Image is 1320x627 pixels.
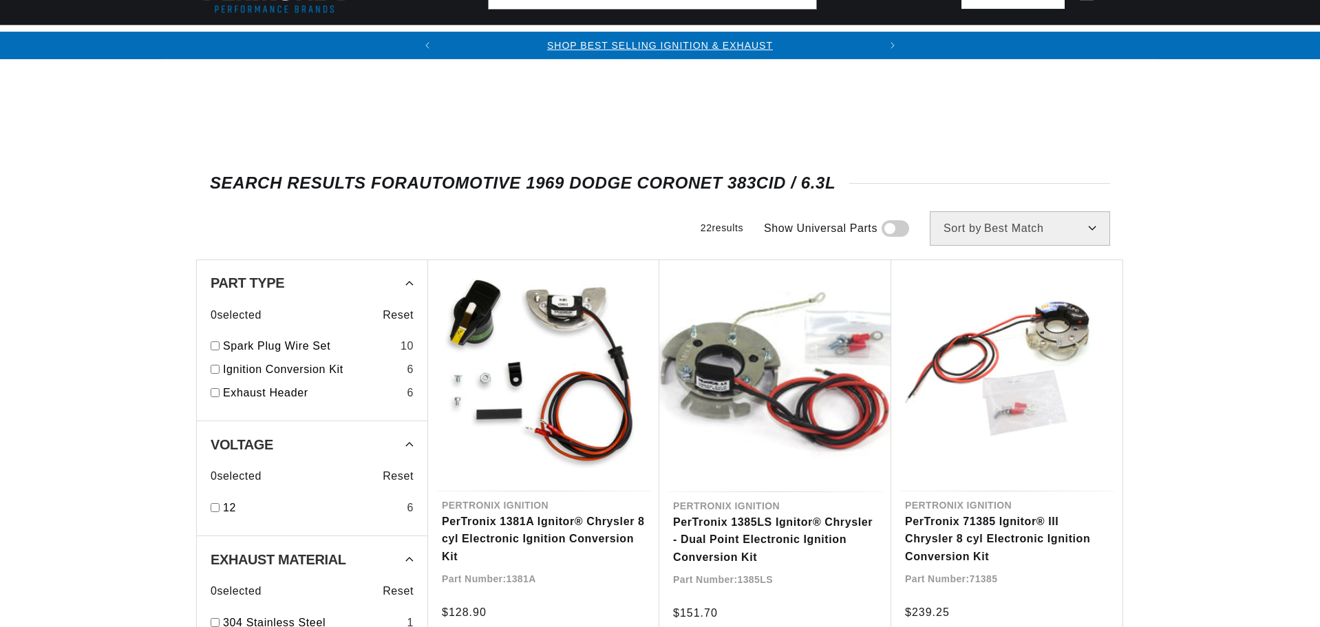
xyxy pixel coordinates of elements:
[407,499,414,517] div: 6
[407,384,414,402] div: 6
[223,337,395,355] a: Spark Plug Wire Set
[497,25,736,58] summary: Headers, Exhausts & Components
[905,513,1109,566] a: PerTronix 71385 Ignitor® III Chrysler 8 cyl Electronic Ignition Conversion Kit
[211,276,284,290] span: Part Type
[211,467,262,485] span: 0 selected
[930,211,1110,246] select: Sort by
[1107,25,1202,58] summary: Motorcycle
[944,223,981,234] span: Sort by
[840,25,975,58] summary: Battery Products
[345,25,497,58] summary: Coils & Distributors
[441,38,879,53] div: Announcement
[383,306,414,324] span: Reset
[383,582,414,600] span: Reset
[211,306,262,324] span: 0 selected
[383,467,414,485] span: Reset
[736,25,840,58] summary: Engine Swaps
[223,361,401,379] a: Ignition Conversion Kit
[162,32,1158,59] slideshow-component: Translation missing: en.sections.announcements.announcement_bar
[975,25,1106,58] summary: Spark Plug Wires
[879,32,906,59] button: Translation missing: en.sections.announcements.next_announcement
[210,176,1110,190] div: SEARCH RESULTS FOR Automotive 1969 Dodge Coronet 383cid / 6.3L
[211,582,262,600] span: 0 selected
[211,553,346,566] span: Exhaust Material
[764,220,877,237] span: Show Universal Parts
[547,40,773,51] a: SHOP BEST SELLING IGNITION & EXHAUST
[414,32,441,59] button: Translation missing: en.sections.announcements.previous_announcement
[223,499,401,517] a: 12
[196,25,345,58] summary: Ignition Conversions
[441,38,879,53] div: 1 of 2
[211,438,273,451] span: Voltage
[407,361,414,379] div: 6
[701,222,743,233] span: 22 results
[401,337,414,355] div: 10
[223,384,401,402] a: Exhaust Header
[442,513,646,566] a: PerTronix 1381A Ignitor® Chrysler 8 cyl Electronic Ignition Conversion Kit
[673,513,877,566] a: PerTronix 1385LS Ignitor® Chrysler - Dual Point Electronic Ignition Conversion Kit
